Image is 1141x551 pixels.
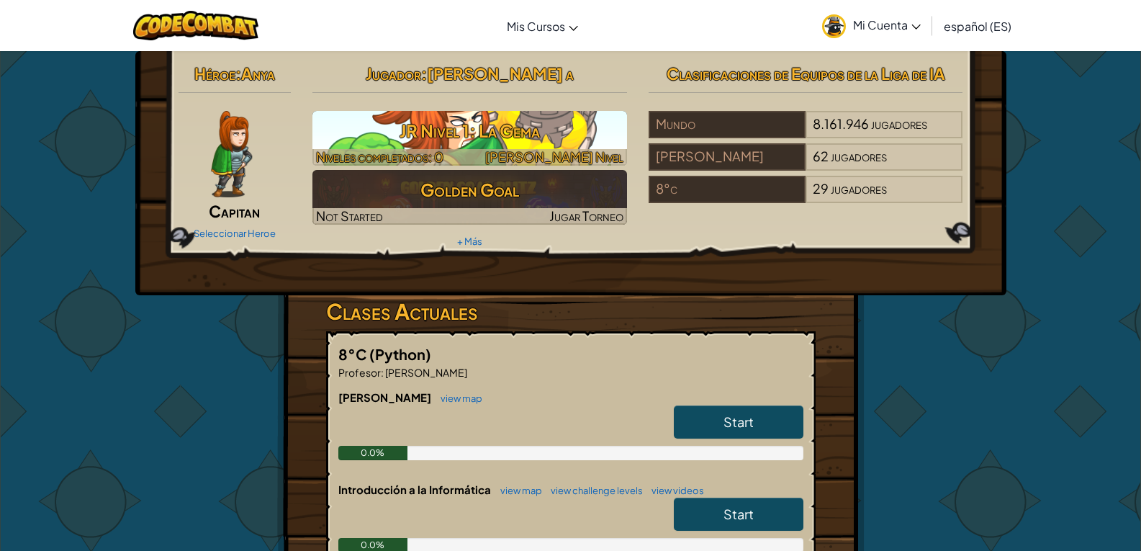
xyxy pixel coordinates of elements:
span: 8°C [338,345,369,363]
a: Mi Cuenta [815,3,928,48]
h3: JR Nivel 1: La Gema [312,115,627,147]
span: Jugador [366,63,421,84]
span: jugadores [831,148,887,164]
span: (Python) [369,345,431,363]
span: Profesor [338,366,381,379]
h3: Golden Goal [312,174,627,206]
span: Not Started [316,207,383,224]
span: : [421,63,427,84]
div: [PERSON_NAME] [649,143,806,171]
span: Niveles completados: 0 [316,148,443,165]
span: Mis Cursos [507,19,565,34]
span: [PERSON_NAME] [338,390,433,404]
span: [PERSON_NAME] a [427,63,574,84]
a: + Más [457,236,482,247]
span: Jugar Torneo [549,207,623,224]
a: español (ES) [937,6,1019,45]
span: : [381,366,384,379]
a: [PERSON_NAME]62jugadores [649,157,963,174]
a: view map [433,393,482,404]
span: Capitan [209,201,260,221]
a: Mis Cursos [500,6,585,45]
span: 8.161.946 [813,115,869,132]
h3: Clases Actuales [326,295,816,328]
span: [PERSON_NAME] Nivel [485,148,623,165]
a: view map [493,485,542,496]
a: Mundo8.161.946jugadores [649,125,963,141]
span: jugadores [871,115,927,132]
span: Anya [241,63,275,84]
div: Mundo [649,111,806,138]
span: 62 [813,148,829,164]
span: [PERSON_NAME] [384,366,467,379]
div: 8°c [649,176,806,203]
img: CodeCombat logo [133,11,259,40]
span: Start [723,506,754,522]
a: Jugar Siguiente Nivel [312,111,627,166]
div: 0.0% [338,446,408,460]
span: Mi Cuenta [853,17,921,32]
img: avatar [822,14,846,38]
img: JR Nivel 1: La Gema [312,111,627,166]
span: Héroe [194,63,235,84]
span: jugadores [831,180,887,197]
img: Golden Goal [312,170,627,225]
span: Introducción a la Informática [338,483,493,496]
span: Start [723,413,754,430]
span: : [235,63,241,84]
span: Clasificaciones de Equipos de la Liga de IA [667,63,945,84]
a: view videos [644,485,704,496]
a: 8°c29jugadores [649,189,963,206]
span: 29 [813,180,829,197]
span: español (ES) [944,19,1011,34]
a: Golden GoalNot StartedJugar Torneo [312,170,627,225]
a: Seleccionar Heroe [194,228,276,239]
img: captain-pose.png [211,111,252,197]
a: view challenge levels [544,485,643,496]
